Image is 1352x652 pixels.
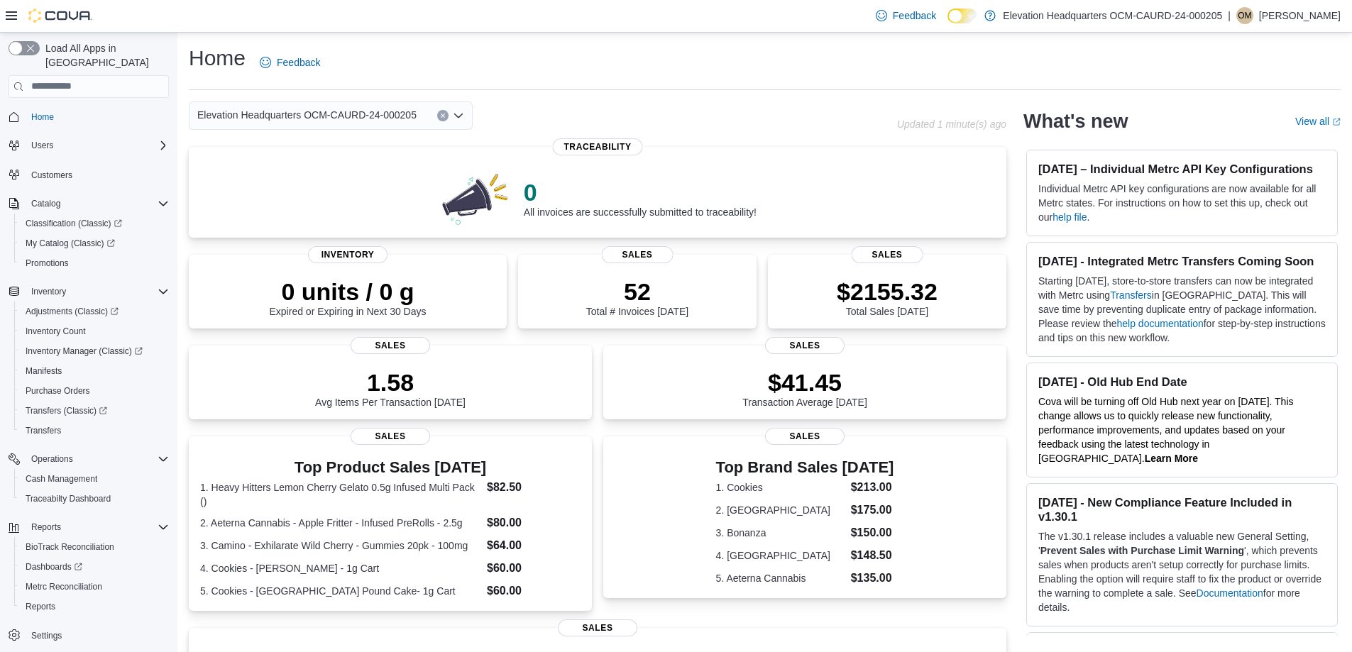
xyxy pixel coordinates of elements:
[20,363,67,380] a: Manifests
[1038,529,1326,614] p: The v1.30.1 release includes a valuable new General Setting, ' ', which prevents sales when produ...
[1038,254,1326,268] h3: [DATE] - Integrated Metrc Transfers Coming Soon
[1003,7,1222,24] p: Elevation Headquarters OCM-CAURD-24-000205
[14,597,175,617] button: Reports
[31,111,54,123] span: Home
[3,449,175,469] button: Operations
[716,480,845,494] dt: 1. Cookies
[31,170,72,181] span: Customers
[20,422,169,439] span: Transfers
[189,44,246,72] h1: Home
[20,422,67,439] a: Transfers
[20,402,169,419] span: Transfers (Classic)
[26,519,169,536] span: Reports
[851,524,894,541] dd: $150.00
[26,493,111,504] span: Traceabilty Dashboard
[308,246,388,263] span: Inventory
[31,630,62,641] span: Settings
[31,198,60,209] span: Catalog
[20,382,169,399] span: Purchase Orders
[26,109,60,126] a: Home
[14,321,175,341] button: Inventory Count
[439,170,512,226] img: 0
[14,381,175,401] button: Purchase Orders
[586,277,688,317] div: Total # Invoices [DATE]
[14,361,175,381] button: Manifests
[26,451,169,468] span: Operations
[852,246,923,263] span: Sales
[351,428,430,445] span: Sales
[1117,318,1204,329] a: help documentation
[20,235,121,252] a: My Catalog (Classic)
[14,253,175,273] button: Promotions
[14,233,175,253] a: My Catalog (Classic)
[765,428,845,445] span: Sales
[26,425,61,436] span: Transfers
[1038,495,1326,524] h3: [DATE] - New Compliance Feature Included in v1.30.1
[870,1,942,30] a: Feedback
[20,303,124,320] a: Adjustments (Classic)
[26,238,115,249] span: My Catalog (Classic)
[1023,110,1128,133] h2: What's new
[851,547,894,564] dd: $148.50
[14,489,175,509] button: Traceabilty Dashboard
[487,514,581,531] dd: $80.00
[851,570,894,587] dd: $135.00
[26,601,55,612] span: Reports
[20,215,128,232] a: Classification (Classic)
[1145,453,1198,464] a: Learn More
[487,560,581,577] dd: $60.00
[524,178,757,218] div: All invoices are successfully submitted to traceability!
[26,581,102,592] span: Metrc Reconciliation
[31,286,66,297] span: Inventory
[14,341,175,361] a: Inventory Manager (Classic)
[351,337,430,354] span: Sales
[716,571,845,585] dt: 5. Aeterna Cannabis
[558,619,637,636] span: Sales
[947,23,948,24] span: Dark Mode
[3,106,175,127] button: Home
[716,526,845,540] dt: 3. Bonanza
[14,214,175,233] a: Classification (Classic)
[851,502,894,519] dd: $175.00
[20,598,169,615] span: Reports
[270,277,427,317] div: Expired or Expiring in Next 30 Days
[742,368,867,397] p: $41.45
[26,165,169,183] span: Customers
[837,277,938,317] div: Total Sales [DATE]
[26,451,79,468] button: Operations
[716,548,845,563] dt: 4. [GEOGRAPHIC_DATA]
[716,459,894,476] h3: Top Brand Sales [DATE]
[26,473,97,485] span: Cash Management
[3,164,175,184] button: Customers
[20,538,120,556] a: BioTrack Reconciliation
[20,538,169,556] span: BioTrack Reconciliation
[3,282,175,302] button: Inventory
[3,625,175,646] button: Settings
[20,363,169,380] span: Manifests
[893,9,936,23] span: Feedback
[26,283,169,300] span: Inventory
[200,584,481,598] dt: 5. Cookies - [GEOGRAPHIC_DATA] Pound Cake- 1g Cart
[20,490,116,507] a: Traceabilty Dashboard
[26,627,67,644] a: Settings
[14,537,175,557] button: BioTrack Reconciliation
[26,561,82,573] span: Dashboards
[947,9,977,23] input: Dark Mode
[26,626,169,644] span: Settings
[837,277,938,306] p: $2155.32
[1236,7,1253,24] div: Osvaldo Montalvo
[1040,545,1244,556] strong: Prevent Sales with Purchase Limit Warning
[26,137,169,154] span: Users
[14,401,175,421] a: Transfers (Classic)
[26,195,169,212] span: Catalog
[26,306,119,317] span: Adjustments (Classic)
[20,470,103,487] a: Cash Management
[20,558,169,575] span: Dashboards
[20,578,108,595] a: Metrc Reconciliation
[437,110,449,121] button: Clear input
[200,459,581,476] h3: Top Product Sales [DATE]
[1295,116,1341,127] a: View allExternal link
[20,578,169,595] span: Metrc Reconciliation
[1332,118,1341,126] svg: External link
